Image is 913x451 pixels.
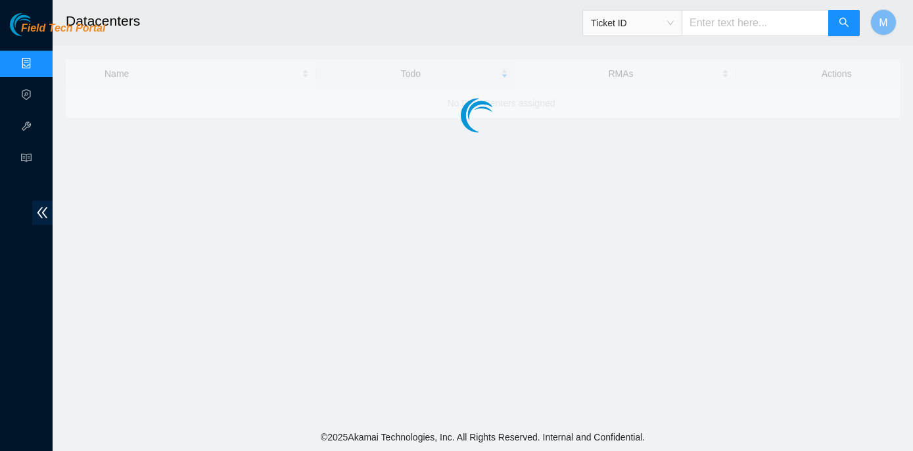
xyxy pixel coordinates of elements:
[839,17,849,30] span: search
[53,423,913,451] footer: © 2025 Akamai Technologies, Inc. All Rights Reserved. Internal and Confidential.
[682,10,829,36] input: Enter text here...
[21,22,105,35] span: Field Tech Portal
[32,201,53,225] span: double-left
[10,24,105,41] a: Akamai TechnologiesField Tech Portal
[879,14,887,31] span: M
[10,13,66,36] img: Akamai Technologies
[870,9,897,36] button: M
[591,13,674,33] span: Ticket ID
[21,147,32,173] span: read
[828,10,860,36] button: search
